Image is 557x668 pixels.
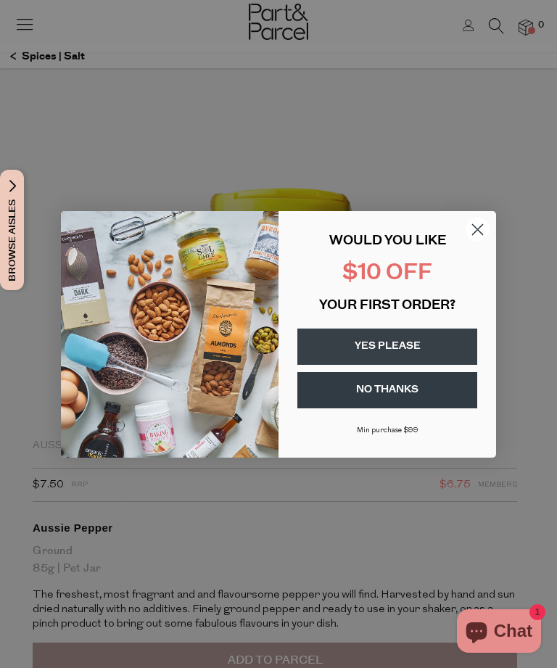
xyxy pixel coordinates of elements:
inbox-online-store-chat: Shopify online store chat [453,609,545,656]
button: Close dialog [465,217,490,242]
span: Browse Aisles [4,170,20,290]
button: NO THANKS [297,372,477,408]
span: $10 OFF [342,263,432,285]
span: WOULD YOU LIKE [329,235,446,248]
span: Min purchase $99 [357,426,418,434]
span: YOUR FIRST ORDER? [319,300,455,313]
img: 43fba0fb-7538-40bc-babb-ffb1a4d097bc.jpeg [61,211,278,458]
button: YES PLEASE [297,329,477,365]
